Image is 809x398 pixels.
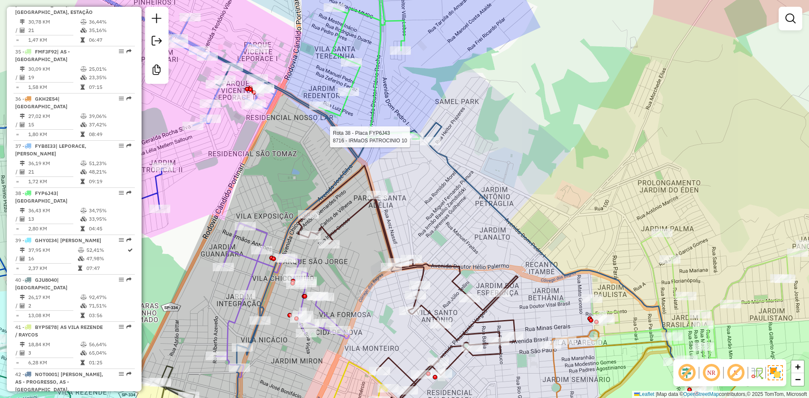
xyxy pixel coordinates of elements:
[461,343,482,352] div: Atividade não roteirizada - SUP TIAOZINHO 5
[750,366,763,379] img: Fluxo de ruas
[126,96,131,101] em: Rota exportada
[795,374,801,385] span: −
[15,302,19,310] td: /
[119,324,124,329] em: Opções
[126,277,131,282] em: Rota exportada
[28,65,80,73] td: 30,09 KM
[768,365,783,380] img: Exibir/Ocultar setores
[656,391,657,397] span: |
[28,311,80,320] td: 13,08 KM
[791,361,804,373] a: Zoom in
[80,37,85,43] i: Tempo total em rota
[276,254,297,263] div: Atividade não roteirizada - SUP TIAOZINHO 9
[20,303,25,308] i: Total de Atividades
[80,350,87,355] i: % de utilização da cubagem
[88,73,131,82] td: 23,35%
[88,340,131,349] td: 56,64%
[15,177,19,186] td: =
[15,237,101,243] span: 39 -
[80,75,87,80] i: % de utilização da cubagem
[88,159,131,168] td: 51,23%
[701,363,721,383] span: Ocultar NR
[28,293,80,302] td: 26,17 KM
[28,120,80,129] td: 15
[88,215,131,223] td: 33,95%
[80,313,85,318] i: Tempo total em rota
[126,371,131,377] em: Rota exportada
[148,32,165,51] a: Exportar sessão
[119,371,124,377] em: Opções
[28,254,78,263] td: 16
[28,112,80,120] td: 27,02 KM
[35,190,56,196] span: FYP6J43
[148,10,165,29] a: Nova sessão e pesquisa
[35,48,57,55] span: FMF3F92
[15,96,67,110] span: 36 -
[632,391,809,398] div: Map data © contributors,© 2025 TomTom, Microsoft
[88,293,131,302] td: 92,47%
[80,85,85,90] i: Tempo total em rota
[15,96,67,110] span: | [GEOGRAPHIC_DATA]
[20,169,25,174] i: Total de Atividades
[80,179,85,184] i: Tempo total em rota
[80,303,87,308] i: % de utilização da cubagem
[86,246,127,254] td: 52,41%
[28,349,80,357] td: 3
[20,208,25,213] i: Distância Total
[80,161,87,166] i: % de utilização do peso
[20,114,25,119] i: Distância Total
[791,373,804,386] a: Zoom out
[28,73,80,82] td: 19
[15,120,19,129] td: /
[88,112,131,120] td: 39,06%
[80,360,85,365] i: Tempo total em rota
[15,358,19,367] td: =
[15,83,19,91] td: =
[86,254,127,263] td: 47,98%
[35,277,57,283] span: GJU8040
[28,246,78,254] td: 37,95 KM
[28,168,80,176] td: 21
[15,48,70,62] span: 35 -
[57,237,101,243] span: | [PERSON_NAME]
[15,73,19,82] td: /
[28,26,80,35] td: 21
[28,206,80,215] td: 36,43 KM
[128,248,133,253] i: Rota otimizada
[15,277,67,291] span: | [GEOGRAPHIC_DATA]
[119,143,124,148] em: Opções
[78,256,84,261] i: % de utilização da cubagem
[20,161,25,166] i: Distância Total
[15,254,19,263] td: /
[28,340,80,349] td: 18,84 KM
[20,295,25,300] i: Distância Total
[88,358,131,367] td: 01:25
[80,28,87,33] i: % de utilização da cubagem
[88,36,131,44] td: 06:47
[28,36,80,44] td: 1,47 KM
[80,226,85,231] i: Tempo total em rota
[15,324,103,338] span: 41 -
[119,277,124,282] em: Opções
[80,295,87,300] i: % de utilização do peso
[20,122,25,127] i: Total de Atividades
[28,83,80,91] td: 1,58 KM
[15,264,19,272] td: =
[15,277,67,291] span: 40 -
[80,19,87,24] i: % de utilização do peso
[15,130,19,139] td: =
[119,190,124,195] em: Opções
[20,216,25,222] i: Total de Atividades
[683,391,719,397] a: OpenStreetMap
[88,177,131,186] td: 09:19
[35,324,57,330] span: BYP5E78
[28,224,80,233] td: 2,80 KM
[15,48,70,62] span: | AS - [GEOGRAPHIC_DATA]
[20,350,25,355] i: Total de Atividades
[28,177,80,186] td: 1,72 KM
[126,324,131,329] em: Rota exportada
[28,130,80,139] td: 1,80 KM
[15,349,19,357] td: /
[80,122,87,127] i: % de utilização da cubagem
[148,61,165,80] a: Criar modelo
